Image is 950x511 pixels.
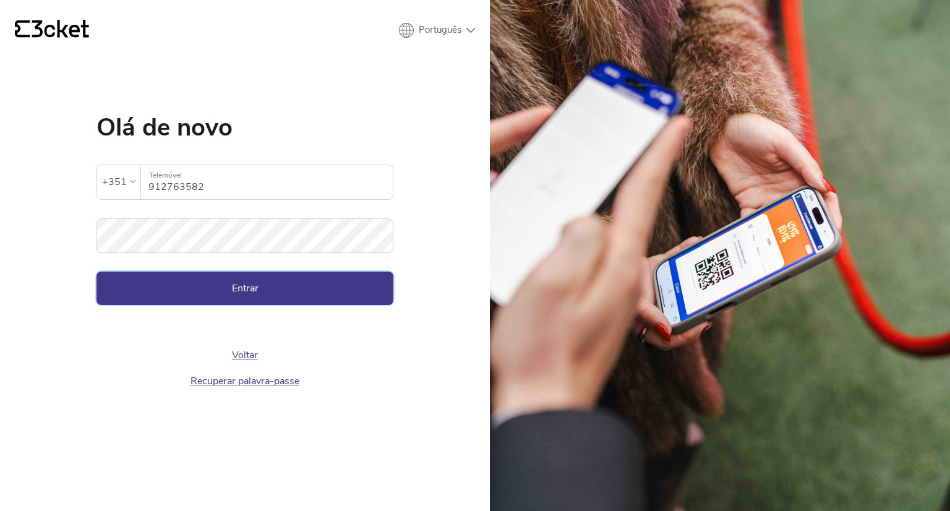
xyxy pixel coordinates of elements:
[141,165,393,186] label: Telemóvel
[15,20,89,41] a: {' '}
[190,374,299,388] a: Recuperar palavra-passe
[96,218,393,239] label: Palavra-passe
[15,20,30,38] g: {' '}
[232,348,258,362] a: Voltar
[96,115,393,140] h1: Olá de novo
[148,165,393,199] input: Telemóvel
[96,272,393,305] button: Entrar
[102,173,127,191] div: +351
